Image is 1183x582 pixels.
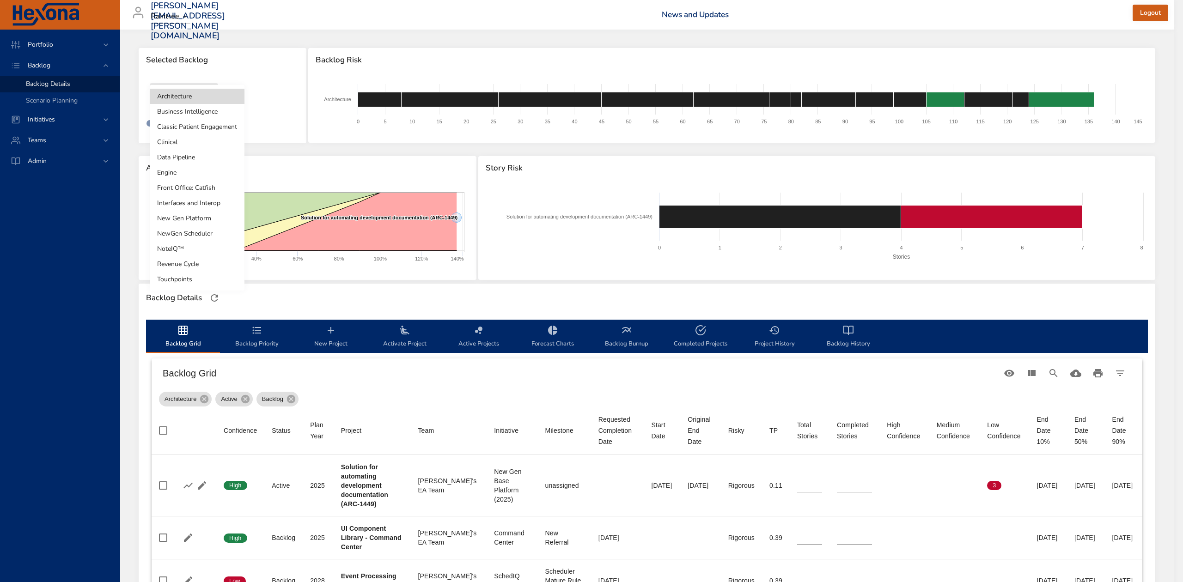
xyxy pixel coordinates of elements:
[150,211,244,226] li: New Gen Platform
[150,180,244,195] li: Front Office: Catfish
[150,165,244,180] li: Engine
[150,150,244,165] li: Data Pipeline
[150,134,244,150] li: Clinical
[150,241,244,256] li: NoteIQ™
[150,195,244,211] li: Interfaces and Interop
[150,89,244,104] li: Architecture
[150,256,244,272] li: Revenue Cycle
[150,272,244,287] li: Touchpoints
[150,119,244,134] li: Classic Patient Engagement
[150,226,244,241] li: NewGen Scheduler
[150,104,244,119] li: Business Intelligence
